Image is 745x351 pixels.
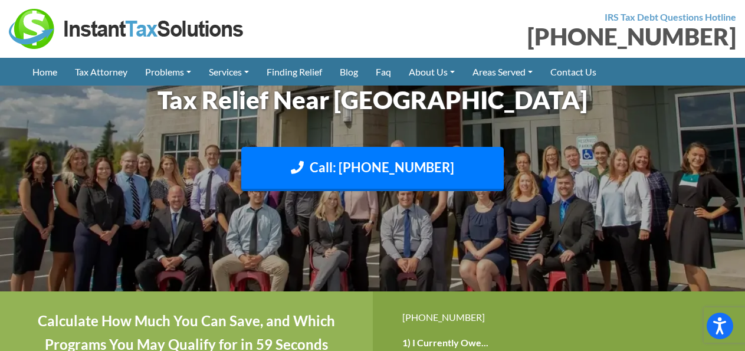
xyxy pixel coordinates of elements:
[9,9,245,49] img: Instant Tax Solutions Logo
[200,58,258,86] a: Services
[464,58,541,86] a: Areas Served
[45,83,700,117] h1: Tax Relief Near [GEOGRAPHIC_DATA]
[331,58,367,86] a: Blog
[605,11,736,22] strong: IRS Tax Debt Questions Hotline
[66,58,136,86] a: Tax Attorney
[402,309,716,325] div: [PHONE_NUMBER]
[24,58,66,86] a: Home
[136,58,200,86] a: Problems
[258,58,331,86] a: Finding Relief
[541,58,605,86] a: Contact Us
[9,22,245,33] a: Instant Tax Solutions Logo
[400,58,464,86] a: About Us
[241,147,504,191] a: Call: [PHONE_NUMBER]
[402,337,488,349] label: 1) I Currently Owe...
[367,58,400,86] a: Faq
[382,25,737,48] div: [PHONE_NUMBER]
